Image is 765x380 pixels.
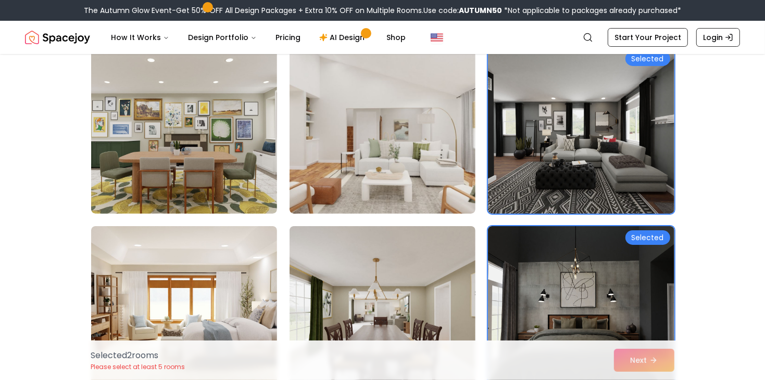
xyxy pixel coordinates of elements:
[91,47,277,214] img: Room room-1
[25,27,90,48] img: Spacejoy Logo
[267,27,309,48] a: Pricing
[488,47,674,214] img: Room room-3
[431,31,443,44] img: United States
[625,230,670,245] div: Selected
[696,28,740,47] a: Login
[91,363,185,371] p: Please select at least 5 rooms
[502,5,681,16] span: *Not applicable to packages already purchased*
[290,47,475,214] img: Room room-2
[25,27,90,48] a: Spacejoy
[459,5,502,16] b: AUTUMN50
[84,5,681,16] div: The Autumn Glow Event-Get 50% OFF All Design Packages + Extra 10% OFF on Multiple Rooms.
[423,5,502,16] span: Use code:
[625,51,670,66] div: Selected
[25,21,740,54] nav: Global
[180,27,265,48] button: Design Portfolio
[103,27,178,48] button: How It Works
[608,28,688,47] a: Start Your Project
[91,349,185,362] p: Selected 2 room s
[311,27,376,48] a: AI Design
[378,27,414,48] a: Shop
[103,27,414,48] nav: Main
